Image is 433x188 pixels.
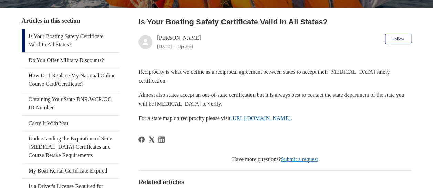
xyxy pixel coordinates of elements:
div: [PERSON_NAME] [157,34,201,50]
p: Almost also states accept an out-of-state certification but it is always best to contact the stat... [138,91,411,108]
svg: Share this page on X Corp [148,136,155,143]
p: For a state map on reciprocity please visit [138,114,411,123]
a: How Do I Replace My National Online Course Card/Certificate? [22,68,119,92]
a: Submit a request [281,156,318,162]
button: Follow Article [385,34,411,44]
span: Articles in this section [22,17,80,24]
time: 03/01/2024, 13:48 [157,44,172,49]
h2: Related articles [138,178,411,187]
a: X Corp [148,136,155,143]
svg: Share this page on Facebook [138,136,145,143]
a: Do You Offer Military Discounts? [22,53,119,68]
li: Updated [177,44,193,49]
h2: Is Your Boating Safety Certificate Valid In All States? [138,16,411,28]
a: Carry It With You [22,116,119,131]
a: Understanding the Expiration of State [MEDICAL_DATA] Certificates and Course Retake Requirements [22,131,119,163]
a: Obtaining Your State DNR/WCR/GO ID Number [22,92,119,115]
a: LinkedIn [158,136,165,143]
a: Facebook [138,136,145,143]
p: Reciprocity is what we define as a reciprocal agreement between states to accept their [MEDICAL_D... [138,67,411,85]
a: [URL][DOMAIN_NAME]. [230,115,292,121]
a: My Boat Rental Certificate Expired [22,163,119,178]
div: Have more questions? [138,155,411,164]
a: Is Your Boating Safety Certificate Valid In All States? [22,29,119,52]
svg: Share this page on LinkedIn [158,136,165,143]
